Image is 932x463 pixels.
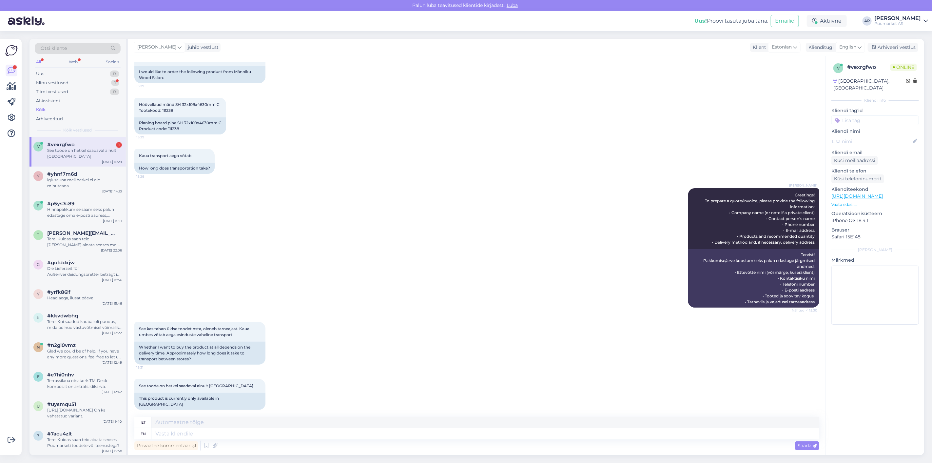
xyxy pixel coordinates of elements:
[103,419,122,424] div: [DATE] 9:40
[111,80,119,86] div: 1
[102,159,122,164] div: [DATE] 15:29
[5,44,18,57] img: Askly Logo
[750,44,766,51] div: Klient
[37,374,40,379] span: e
[863,16,872,26] div: AP
[847,63,890,71] div: # vexrgfwo
[110,70,119,77] div: 0
[792,308,817,313] span: Nähtud ✓ 15:30
[64,127,92,133] span: Kõik vestlused
[47,148,122,159] div: See toode on hetkel saadaval ainult [GEOGRAPHIC_DATA]
[47,177,122,189] div: iglusauna meil hetkel ei ole minuteada
[136,84,161,89] span: 15:29
[134,393,265,410] div: This product is currently only available in [GEOGRAPHIC_DATA]
[35,58,42,66] div: All
[831,115,919,125] input: Lisa tag
[37,173,40,178] span: y
[37,345,40,350] span: n
[37,292,40,296] span: y
[110,89,119,95] div: 0
[47,348,122,360] div: Glad we could be of help. If you have any more questions, feel free to let us know and we’ll be h...
[47,201,74,207] span: #p5ys7c89
[134,117,226,134] div: Planing board pine SH 32x109x4630mm C Product code: 111238
[688,249,819,308] div: Tervist! Pakkumise/arve koostamiseks palun edastage järgmised andmed: • Ettevõtte nimi (või märge...
[37,433,40,438] span: 7
[139,383,253,388] span: See toode on hetkel saadaval ainult [GEOGRAPHIC_DATA]
[36,107,46,113] div: Kõik
[103,218,122,223] div: [DATE] 10:11
[136,365,161,370] span: 15:31
[47,236,122,248] div: Tere! Kuidas saan teid [PERSON_NAME] aidata seoses meie toodete või teenustega?
[831,210,919,217] p: Operatsioonisüsteem
[868,43,918,52] div: Arhiveeri vestlus
[47,372,74,378] span: #e7hi0nhv
[839,44,856,51] span: English
[185,44,219,51] div: juhib vestlust
[47,171,77,177] span: #yhnf7m6d
[47,319,122,331] div: Tere! Kui saadud kaubal oli puudus, mida polnud vastuvõtmisel võimalik koheselt märgata, peate se...
[139,153,191,158] span: Kaua transport aega võtab
[807,15,847,27] div: Aktiivne
[102,277,122,282] div: [DATE] 16:56
[136,410,161,415] span: 15:32
[36,89,68,95] div: Tiimi vestlused
[47,313,78,319] span: #kkvdwbhq
[806,44,834,51] div: Klienditugi
[831,217,919,224] p: iPhone OS 18.4.1
[105,58,121,66] div: Socials
[102,390,122,394] div: [DATE] 12:42
[101,248,122,253] div: [DATE] 22:06
[141,417,146,428] div: et
[831,193,883,199] a: [URL][DOMAIN_NAME]
[116,142,122,148] div: 1
[134,342,265,365] div: Whether I want to buy the product at all depends on the delivery time. Approximately how long doe...
[36,116,63,122] div: Arhiveeritud
[36,80,68,86] div: Minu vestlused
[37,232,40,237] span: T
[798,443,817,449] span: Saada
[831,227,919,233] p: Brauser
[837,66,840,70] span: v
[831,186,919,193] p: Klienditeekond
[41,45,67,52] span: Otsi kliente
[47,289,70,295] span: #yrfk86lf
[37,404,40,409] span: u
[771,15,799,27] button: Emailid
[831,149,919,156] p: Kliendi email
[47,431,72,437] span: #7acu4zlt
[47,407,122,419] div: [URL][DOMAIN_NAME] On ka vahatatud variant.
[694,17,768,25] div: Proovi tasuta juba täna:
[874,16,928,26] a: [PERSON_NAME]Puumarket AS
[831,168,919,174] p: Kliendi telefon
[890,64,917,71] span: Online
[102,331,122,335] div: [DATE] 13:22
[37,144,40,149] span: v
[789,183,817,188] span: [PERSON_NAME]
[141,428,146,439] div: en
[139,326,250,337] span: See kas tahan üldse toodet osta, oleneb tarneajast. Kaua umbes võtab aega esinduste vaheline tran...
[37,262,40,267] span: g
[831,128,919,135] p: Kliendi nimi
[833,78,906,91] div: [GEOGRAPHIC_DATA], [GEOGRAPHIC_DATA]
[37,315,40,320] span: k
[831,233,919,240] p: Safari 15E148
[136,174,161,179] span: 15:29
[831,257,919,264] p: Märkmed
[102,449,122,453] div: [DATE] 12:58
[831,107,919,114] p: Kliendi tag'id
[47,437,122,449] div: Tere! Kuidas saan teid aidata seoses Puumarketi toodete või teenustega?
[134,66,265,83] div: I would like to order the following product from Männiku Wood Salon:
[47,260,75,266] span: #gufddxjw
[772,44,792,51] span: Estonian
[136,135,161,140] span: 15:29
[37,203,40,208] span: p
[36,70,44,77] div: Uus
[137,44,176,51] span: [PERSON_NAME]
[68,58,79,66] div: Web
[831,174,884,183] div: Küsi telefoninumbrit
[47,230,115,236] span: Timo.hering@gmail.com
[47,401,76,407] span: #uysmqu51
[874,21,921,26] div: Puumarket AS
[831,202,919,208] p: Vaata edasi ...
[47,207,122,218] div: Hinnapakkumise saamiseks palun edastage oma e-posti aadress, kontaktisiku nimi, telefoninumber, t...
